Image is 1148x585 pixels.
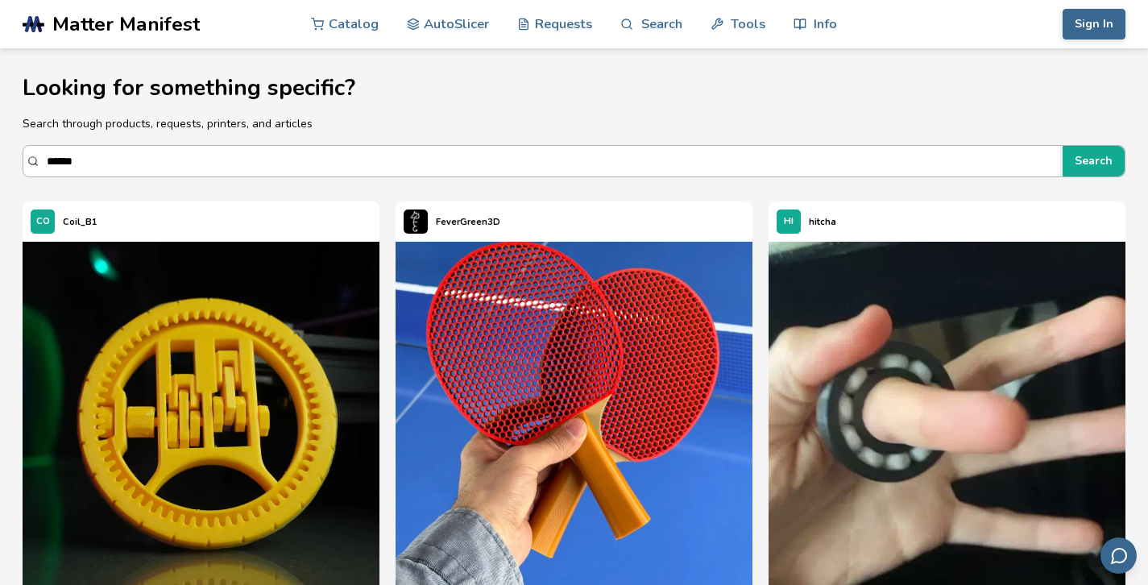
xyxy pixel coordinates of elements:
[47,147,1055,176] input: Search
[63,214,97,230] p: Coil_B1
[1100,537,1137,574] button: Send feedback via email
[396,201,508,242] a: FeverGreen3D's profileFeverGreen3D
[52,13,200,35] span: Matter Manifest
[36,217,50,227] span: CO
[784,217,794,227] span: HI
[809,214,836,230] p: hitcha
[23,115,1125,132] p: Search through products, requests, printers, and articles
[1063,146,1125,176] button: Search
[1063,9,1125,39] button: Sign In
[404,210,428,234] img: FeverGreen3D's profile
[23,76,1125,101] h1: Looking for something specific?
[436,214,500,230] p: FeverGreen3D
